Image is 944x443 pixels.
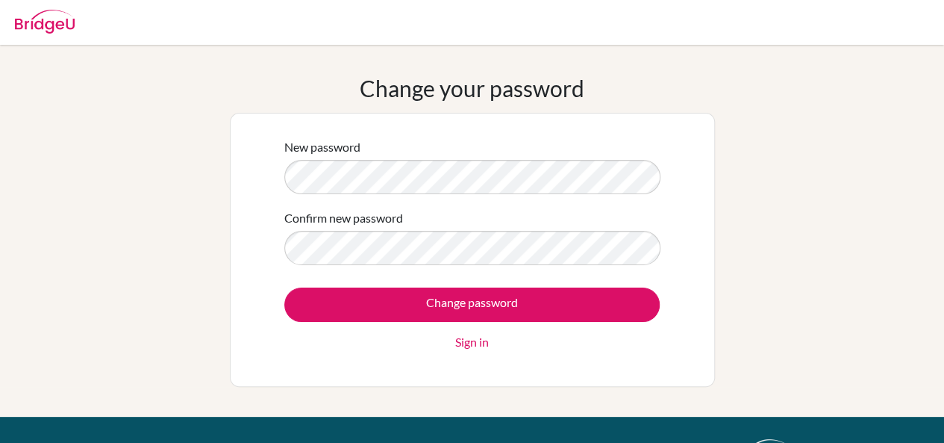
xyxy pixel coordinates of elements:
[15,10,75,34] img: Bridge-U
[455,333,489,351] a: Sign in
[284,209,403,227] label: Confirm new password
[360,75,584,102] h1: Change your password
[284,288,660,322] input: Change password
[284,138,360,156] label: New password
